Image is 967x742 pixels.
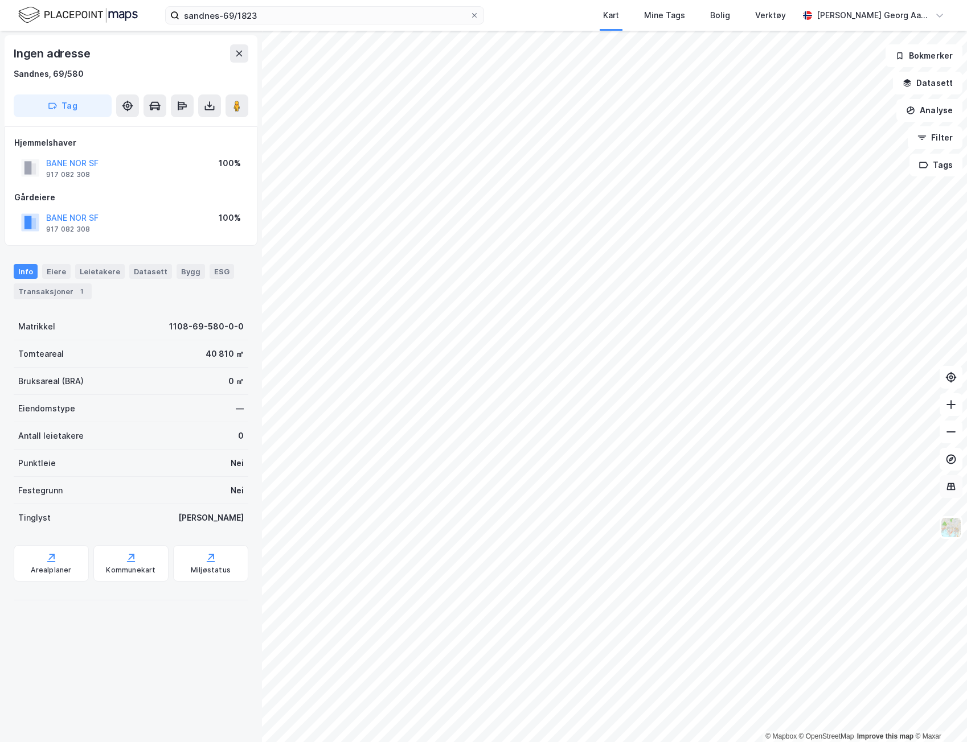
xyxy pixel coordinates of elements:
div: Bolig [710,9,730,22]
a: Improve this map [857,732,913,740]
div: Leietakere [75,264,125,279]
div: Gårdeiere [14,191,248,204]
div: Tinglyst [18,511,51,525]
button: Datasett [893,72,962,94]
input: Søk på adresse, matrikkel, gårdeiere, leietakere eller personer [179,7,470,24]
div: Bruksareal (BRA) [18,374,84,388]
div: Verktøy [755,9,786,22]
iframe: Chat Widget [910,687,967,742]
div: Tomteareal [18,347,64,361]
div: Punktleie [18,456,56,470]
div: Hjemmelshaver [14,136,248,150]
div: Festegrunn [18,484,63,497]
div: 40 810 ㎡ [206,347,244,361]
div: Arealplaner [31,566,71,575]
a: OpenStreetMap [799,732,854,740]
div: Ingen adresse [14,44,92,63]
div: [PERSON_NAME] [178,511,244,525]
div: 1108-69-580-0-0 [169,320,244,333]
div: 0 ㎡ [228,374,244,388]
div: Bygg [177,264,205,279]
button: Analyse [896,99,962,122]
div: — [236,402,244,415]
img: Z [940,517,962,538]
button: Filter [908,126,962,149]
button: Tag [14,94,112,117]
div: Info [14,264,38,279]
div: Transaksjoner [14,283,92,299]
img: logo.f888ab2527a4732fd821a326f86c7f29.svg [18,5,138,25]
div: 100% [219,211,241,225]
div: [PERSON_NAME] Georg Aass [PERSON_NAME] [817,9,931,22]
div: Antall leietakere [18,429,84,443]
div: 1 [76,286,87,297]
div: 917 082 308 [46,225,90,234]
button: Tags [909,154,962,176]
div: Nei [231,456,244,470]
div: Eiere [42,264,71,279]
div: 917 082 308 [46,170,90,179]
div: 100% [219,156,241,170]
div: Kommunekart [106,566,155,575]
div: Kart [603,9,619,22]
a: Mapbox [765,732,797,740]
div: Eiendomstype [18,402,75,415]
div: Nei [231,484,244,497]
button: Bokmerker [886,44,962,67]
div: 0 [238,429,244,443]
div: Sandnes, 69/580 [14,67,84,81]
div: Kontrollprogram for chat [910,687,967,742]
div: Mine Tags [644,9,685,22]
div: Datasett [129,264,172,279]
div: Matrikkel [18,320,55,333]
div: Miljøstatus [191,566,231,575]
div: ESG [210,264,234,279]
